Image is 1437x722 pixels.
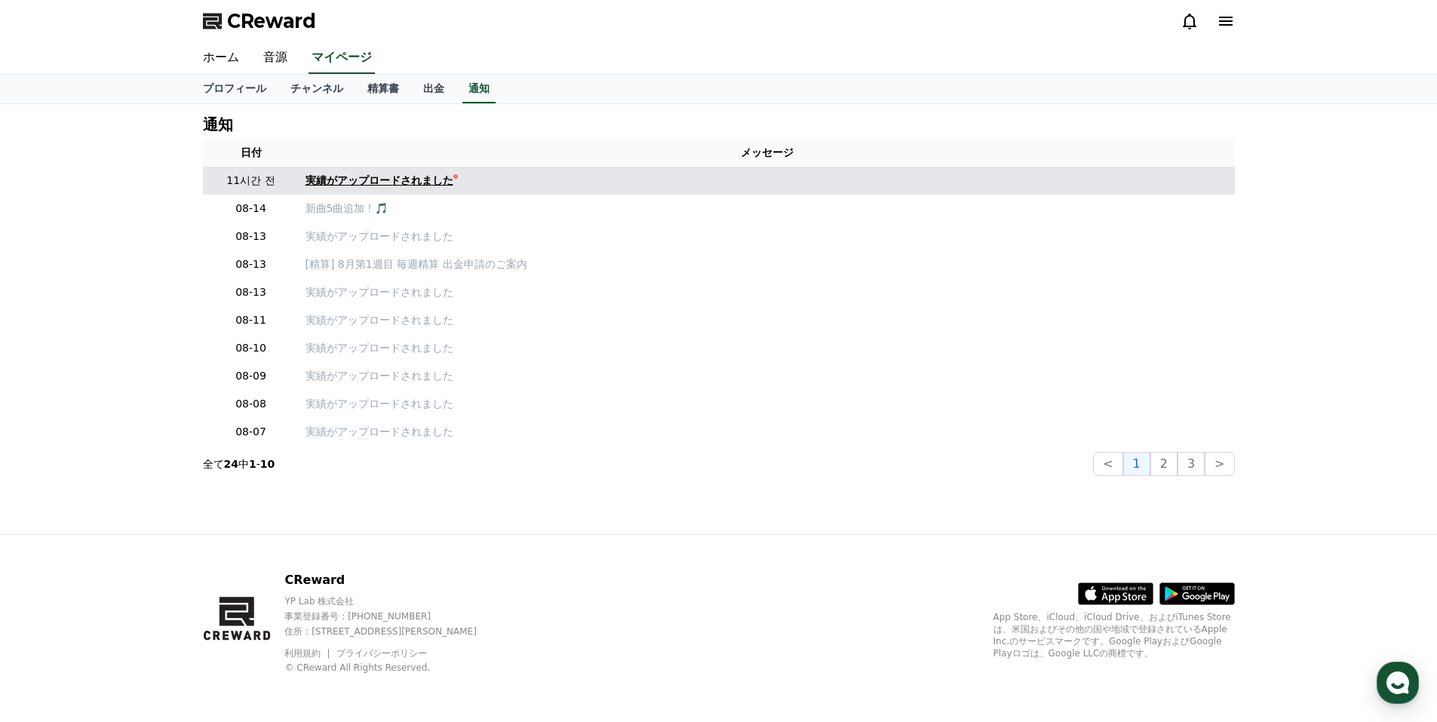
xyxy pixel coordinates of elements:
button: 2 [1150,452,1178,476]
a: 利用規約 [284,648,332,659]
button: < [1093,452,1122,476]
th: メッセージ [299,139,1235,167]
a: 実績がアップロードされました [306,424,1229,440]
p: 事業登録番号 : [PHONE_NUMBER] [284,610,502,622]
p: 08-08 [209,396,293,412]
a: Home [5,478,100,516]
p: 11시간 전 [209,173,293,189]
a: Settings [195,478,290,516]
p: 08-14 [209,201,293,217]
p: 08-13 [209,257,293,272]
p: CReward [284,571,502,589]
a: 通知 [462,75,496,103]
a: 実績がアップロードされました [306,396,1229,412]
a: CReward [203,9,316,33]
a: 出金 [411,75,456,103]
th: 日付 [203,139,299,167]
strong: 10 [260,458,275,470]
p: YP Lab 株式会社 [284,595,502,607]
a: 音源 [251,42,299,74]
p: 08-11 [209,312,293,328]
p: App Store、iCloud、iCloud Drive、およびiTunes Storeは、米国およびその他の国や地域で登録されているApple Inc.のサービスマークです。Google P... [993,611,1235,659]
a: プロフィール [191,75,278,103]
strong: 24 [224,458,238,470]
p: 08-10 [209,340,293,356]
button: 1 [1123,452,1150,476]
button: > [1205,452,1234,476]
p: 全て 中 - [203,456,275,472]
p: 08-13 [209,284,293,300]
span: Home [38,501,65,513]
a: 精算書 [355,75,411,103]
a: 実績がアップロードされました [306,229,1229,244]
h4: 通知 [203,116,233,133]
span: Settings [223,501,260,513]
a: 実績がアップロードされました [306,312,1229,328]
a: プライバシーポリシー [336,648,427,659]
div: 実績がアップロードされました [306,173,453,189]
p: 住所 : [STREET_ADDRESS][PERSON_NAME] [284,625,502,638]
a: 実績がアップロードされました [306,173,1229,189]
span: CReward [227,9,316,33]
span: Messages [125,502,170,514]
a: チャンネル [278,75,355,103]
button: 3 [1178,452,1205,476]
a: 新曲5曲追加！🎵 [306,201,1229,217]
p: 08-09 [209,368,293,384]
a: 実績がアップロードされました [306,368,1229,384]
p: 08-07 [209,424,293,440]
a: 実績がアップロードされました [306,284,1229,300]
a: [精算] 8月第1週目 毎週精算 出金申請のご案内 [306,257,1229,272]
p: 08-13 [209,229,293,244]
p: © CReward All Rights Reserved. [284,662,502,674]
a: 実績がアップロードされました [306,340,1229,356]
a: マイページ [309,42,375,74]
strong: 1 [249,458,256,470]
a: ホーム [191,42,251,74]
a: Messages [100,478,195,516]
